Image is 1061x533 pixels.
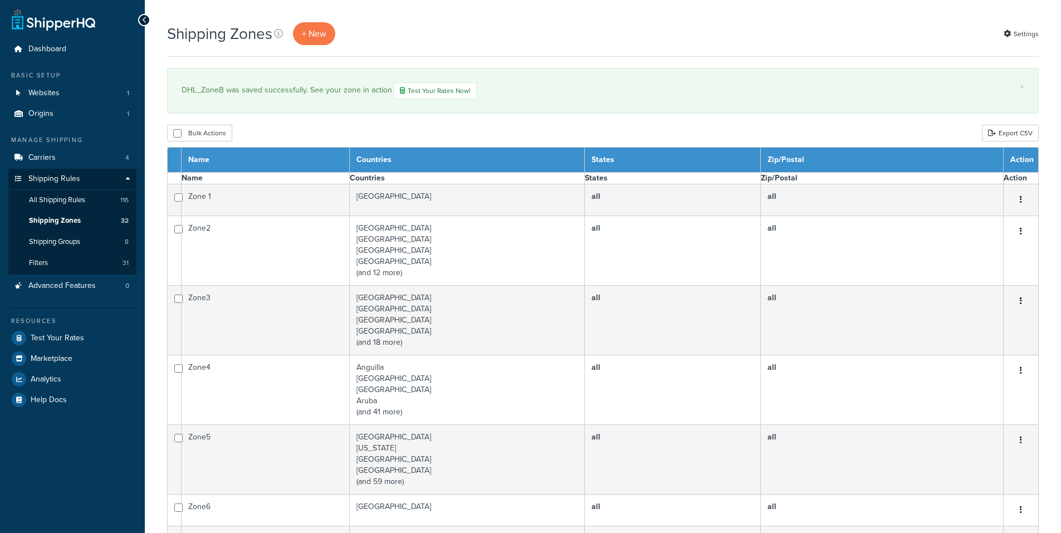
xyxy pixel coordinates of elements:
[8,71,136,80] div: Basic Setup
[349,216,584,286] td: [GEOGRAPHIC_DATA] [GEOGRAPHIC_DATA] [GEOGRAPHIC_DATA] [GEOGRAPHIC_DATA] (and 12 more)
[591,190,600,202] b: all
[31,334,84,343] span: Test Your Rates
[394,82,477,99] a: Test Your Rates Now!
[8,148,136,168] li: Carriers
[349,425,584,495] td: [GEOGRAPHIC_DATA] [US_STATE] [GEOGRAPHIC_DATA] [GEOGRAPHIC_DATA] (and 59 more)
[167,23,272,45] h1: Shipping Zones
[760,173,1003,184] th: Zip/Postal
[349,495,584,526] td: [GEOGRAPHIC_DATA]
[182,184,350,216] td: Zone 1
[8,232,136,252] li: Shipping Groups
[1004,173,1039,184] th: Action
[349,286,584,355] td: [GEOGRAPHIC_DATA] [GEOGRAPHIC_DATA] [GEOGRAPHIC_DATA] [GEOGRAPHIC_DATA] (and 18 more)
[28,109,53,119] span: Origins
[31,375,61,384] span: Analytics
[591,292,600,304] b: all
[1004,26,1039,42] a: Settings
[8,148,136,168] a: Carriers 4
[121,216,129,226] span: 32
[8,83,136,104] li: Websites
[349,184,584,216] td: [GEOGRAPHIC_DATA]
[767,361,776,373] b: all
[182,286,350,355] td: Zone3
[8,276,136,296] li: Advanced Features
[8,169,136,275] li: Shipping Rules
[123,258,129,268] span: 31
[29,258,48,268] span: Filters
[8,316,136,326] div: Resources
[28,89,60,98] span: Websites
[1004,148,1039,173] th: Action
[302,27,326,40] span: + New
[767,222,776,234] b: all
[8,328,136,348] a: Test Your Rates
[182,82,1024,99] div: DHL_ZoneB was saved successfully. See your zone in action
[767,190,776,202] b: all
[28,45,66,54] span: Dashboard
[125,153,129,163] span: 4
[349,148,584,173] th: Countries
[125,281,129,291] span: 0
[8,104,136,124] li: Origins
[127,89,129,98] span: 1
[767,431,776,443] b: all
[182,355,350,425] td: Zone4
[182,425,350,495] td: Zone5
[8,135,136,145] div: Manage Shipping
[8,211,136,231] li: Shipping Zones
[29,195,85,205] span: All Shipping Rules
[29,237,80,247] span: Shipping Groups
[591,431,600,443] b: all
[127,109,129,119] span: 1
[8,190,136,211] li: All Shipping Rules
[8,104,136,124] a: Origins 1
[760,148,1003,173] th: Zip/Postal
[767,501,776,512] b: all
[349,173,584,184] th: Countries
[8,232,136,252] a: Shipping Groups 8
[182,173,350,184] th: Name
[8,276,136,296] a: Advanced Features 0
[8,369,136,389] a: Analytics
[8,253,136,273] a: Filters 31
[8,390,136,410] a: Help Docs
[12,8,95,31] a: ShipperHQ Home
[182,495,350,526] td: Zone6
[167,125,232,141] button: Bulk Actions
[31,354,72,364] span: Marketplace
[8,190,136,211] a: All Shipping Rules 116
[591,361,600,373] b: all
[120,195,129,205] span: 116
[31,395,67,405] span: Help Docs
[8,253,136,273] li: Filters
[8,169,136,189] a: Shipping Rules
[182,148,350,173] th: Name
[28,153,56,163] span: Carriers
[767,292,776,304] b: all
[1020,82,1024,91] a: ×
[591,501,600,512] b: all
[584,148,760,173] th: States
[8,39,136,60] a: Dashboard
[28,174,80,184] span: Shipping Rules
[591,222,600,234] b: all
[8,349,136,369] a: Marketplace
[584,173,760,184] th: States
[8,83,136,104] a: Websites 1
[349,355,584,425] td: Anguilla [GEOGRAPHIC_DATA] [GEOGRAPHIC_DATA] Aruba (and 41 more)
[293,22,335,45] a: + New
[8,211,136,231] a: Shipping Zones 32
[29,216,81,226] span: Shipping Zones
[982,125,1039,141] a: Export CSV
[125,237,129,247] span: 8
[182,216,350,286] td: Zone2
[28,281,96,291] span: Advanced Features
